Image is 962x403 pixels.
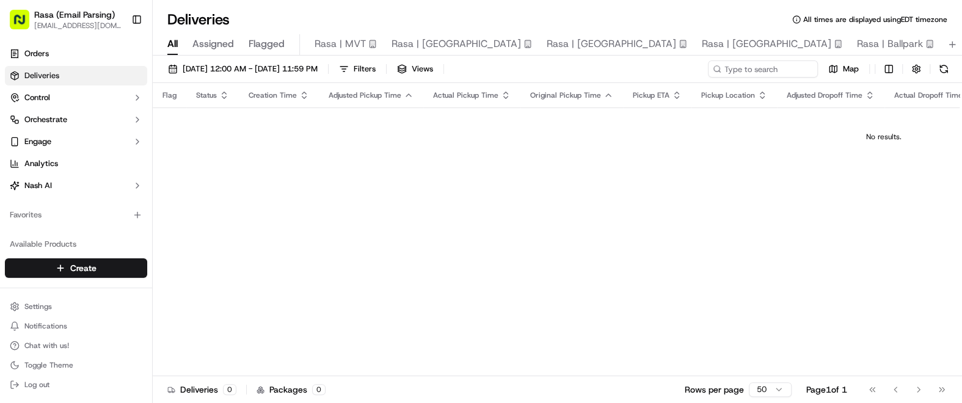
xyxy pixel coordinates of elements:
span: Flagged [249,37,285,51]
span: Notifications [24,321,67,331]
a: Deliveries [5,66,147,85]
a: 📗Knowledge Base [7,267,98,289]
span: [DATE] 12:00 AM - [DATE] 11:59 PM [183,64,318,74]
span: Flag [162,90,177,100]
span: Assigned [192,37,234,51]
span: Toggle Theme [24,360,73,370]
button: Views [392,60,439,78]
span: Knowledge Base [24,272,93,285]
div: We're available if you need us! [55,128,168,138]
div: Page 1 of 1 [806,383,847,396]
button: Filters [333,60,381,78]
button: Chat with us! [5,337,147,354]
a: Powered byPylon [86,302,148,311]
span: Adjusted Dropoff Time [787,90,862,100]
button: [EMAIL_ADDRESS][DOMAIN_NAME] [34,21,122,31]
div: 0 [223,384,236,395]
button: Create [5,258,147,278]
a: Analytics [5,154,147,173]
span: Map [843,64,859,74]
div: Start new chat [55,116,200,128]
span: Chat with us! [24,341,69,350]
span: All [167,37,178,51]
span: Log out [24,380,49,390]
img: 1736555255976-a54dd68f-1ca7-489b-9aae-adbdc363a1c4 [12,116,34,138]
p: Rows per page [685,383,744,396]
span: • [40,222,45,231]
span: Rasa | [GEOGRAPHIC_DATA] [547,37,676,51]
span: Status [196,90,217,100]
img: Nash [12,12,37,36]
span: Create [70,262,97,274]
span: Pylon [122,302,148,311]
span: Creation Time [249,90,297,100]
h1: Deliveries [167,10,230,29]
span: Filters [354,64,376,74]
img: 1732323095091-59ea418b-cfe3-43c8-9ae0-d0d06d6fd42c [26,116,48,138]
img: Dianne Alexi Soriano [12,177,32,197]
a: Orders [5,44,147,64]
p: Welcome 👋 [12,48,222,68]
div: Packages [257,383,326,396]
div: 📗 [12,274,22,283]
div: Past conversations [12,158,82,168]
button: Engage [5,132,147,151]
a: 💻API Documentation [98,267,201,289]
button: Rasa (Email Parsing) [34,9,115,21]
button: [DATE] 12:00 AM - [DATE] 11:59 PM [162,60,323,78]
button: Log out [5,376,147,393]
span: [DATE] [47,222,72,231]
span: All times are displayed using EDT timezone [803,15,947,24]
span: [PERSON_NAME] [PERSON_NAME] [38,189,162,198]
span: Actual Pickup Time [433,90,498,100]
input: Got a question? Start typing here... [32,78,220,91]
button: Map [823,60,864,78]
span: Pickup ETA [633,90,669,100]
button: Settings [5,298,147,315]
span: Pickup Location [701,90,755,100]
span: Nash AI [24,180,52,191]
div: 💻 [103,274,113,283]
span: Adjusted Pickup Time [329,90,401,100]
span: Rasa | MVT [315,37,366,51]
button: See all [189,156,222,170]
span: Orchestrate [24,114,67,125]
span: Deliveries [24,70,59,81]
span: Settings [24,302,52,311]
span: Rasa | [GEOGRAPHIC_DATA] [392,37,521,51]
button: Toggle Theme [5,357,147,374]
button: Start new chat [208,120,222,134]
span: API Documentation [115,272,196,285]
img: 1736555255976-a54dd68f-1ca7-489b-9aae-adbdc363a1c4 [24,189,34,199]
input: Type to search [708,60,818,78]
button: Control [5,88,147,107]
span: Engage [24,136,51,147]
button: Orchestrate [5,110,147,129]
button: Notifications [5,318,147,335]
div: Available Products [5,234,147,254]
span: [DATE] [171,189,196,198]
span: Views [412,64,433,74]
span: Control [24,92,50,103]
span: • [164,189,169,198]
div: Favorites [5,205,147,225]
span: Analytics [24,158,58,169]
div: Deliveries [167,383,236,396]
div: 0 [312,384,326,395]
span: Orders [24,48,49,59]
span: Rasa | [GEOGRAPHIC_DATA] [702,37,831,51]
button: Rasa (Email Parsing)[EMAIL_ADDRESS][DOMAIN_NAME] [5,5,126,34]
button: Nash AI [5,176,147,195]
button: Refresh [935,60,952,78]
span: Original Pickup Time [530,90,601,100]
span: Rasa | Ballpark [857,37,923,51]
